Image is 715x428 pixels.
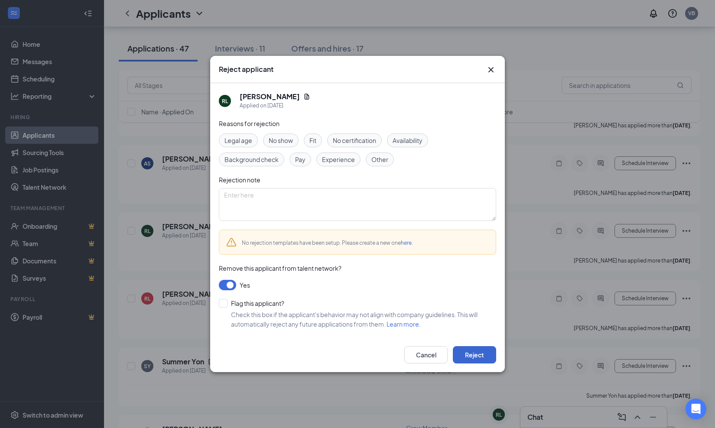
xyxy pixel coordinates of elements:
h3: Reject applicant [219,65,273,74]
h5: [PERSON_NAME] [240,92,300,101]
a: Learn more. [387,320,421,328]
svg: Warning [226,237,237,247]
div: RL [222,97,228,105]
button: Reject [453,346,496,363]
button: Close [486,65,496,75]
svg: Document [303,93,310,100]
div: Open Intercom Messenger [686,399,706,419]
span: No show [269,136,293,145]
span: Experience [322,155,355,164]
button: Cancel [404,346,448,363]
span: Other [371,155,388,164]
span: Legal age [224,136,252,145]
span: Rejection note [219,176,260,184]
span: Background check [224,155,279,164]
span: Fit [309,136,316,145]
span: Yes [240,280,250,290]
span: Check this box if the applicant's behavior may not align with company guidelines. This will autom... [231,311,478,328]
span: No certification [333,136,376,145]
span: Reasons for rejection [219,120,279,127]
div: Applied on [DATE] [240,101,310,110]
span: Remove this applicant from talent network? [219,264,341,272]
a: here [401,240,412,246]
svg: Cross [486,65,496,75]
span: No rejection templates have been setup. Please create a new one . [242,240,413,246]
span: Availability [393,136,422,145]
span: Pay [295,155,305,164]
